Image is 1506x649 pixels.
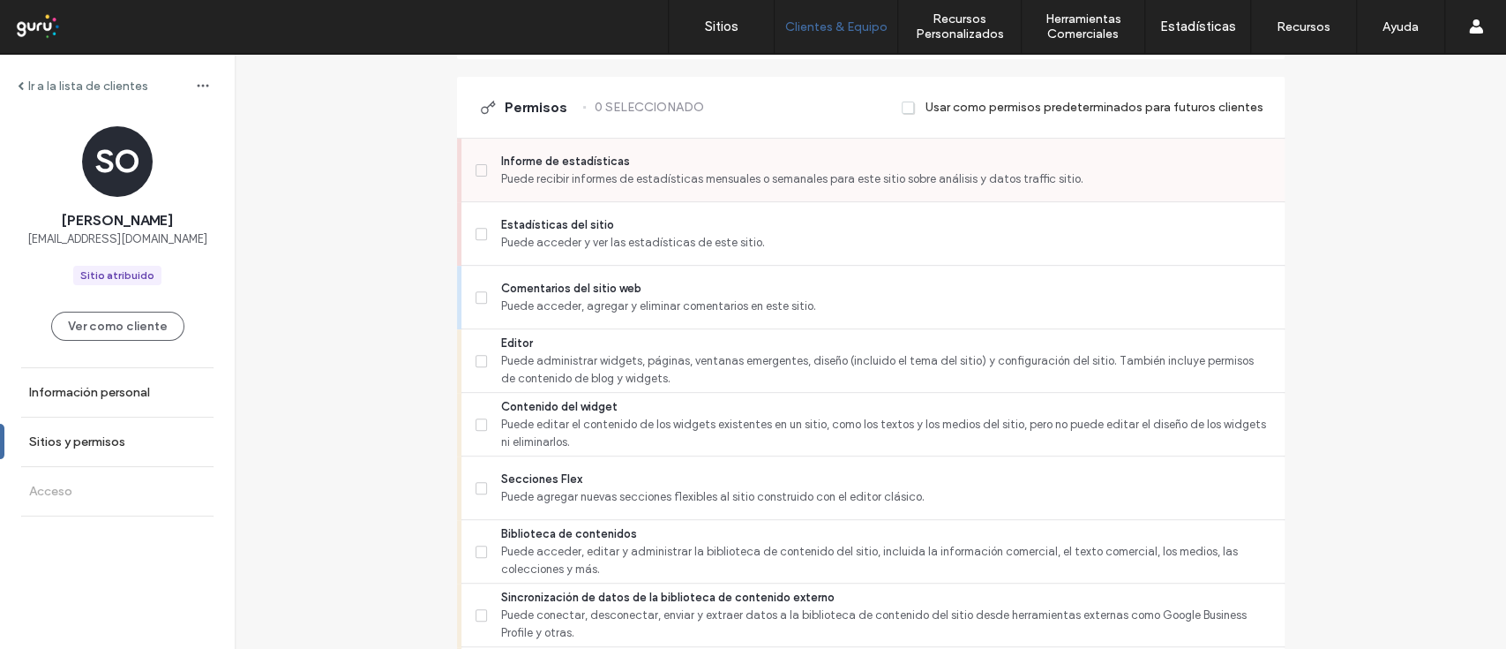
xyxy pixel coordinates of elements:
[82,126,153,197] div: SO
[501,471,1270,488] span: Secciones Flex
[28,79,148,94] label: Ir a la lista de clientes
[501,280,1270,298] span: Comentarios del sitio web
[62,211,173,230] span: [PERSON_NAME]
[38,12,86,28] span: Ayuda
[501,416,1270,451] span: Puede editar el contenido de los widgets existentes en un sitio, como los textos y los medios del...
[501,153,1270,170] span: Informe de estadísticas
[705,19,738,34] label: Sitios
[501,488,1270,506] span: Puede agregar nuevas secciones flexibles al sitio construido con el editor clásico.
[51,312,184,341] button: Ver como cliente
[595,91,704,124] label: 0 SELECCIONADO
[1382,19,1419,34] label: Ayuda
[501,298,1270,315] span: Puede acceder, agregar y eliminar comentarios en este sitio.
[29,385,150,400] label: Información personal
[501,352,1270,388] span: Puede administrar widgets, páginas, ventanas emergentes, diseño (incluido el tema del sitio) y co...
[501,335,1270,352] span: Editor
[80,268,154,283] div: Sitio atribuido
[501,589,1270,607] span: Sincronización de datos de la biblioteca de contenido externo
[501,216,1270,234] span: Estadísticas del sitio
[501,234,1270,252] span: Puede acceder y ver las estadísticas de este sitio.
[501,398,1270,416] span: Contenido del widget
[505,98,567,117] span: Permisos
[925,91,1263,124] label: Usar como permisos predeterminados para futuros clientes
[501,525,1270,543] span: Biblioteca de contenidos
[501,543,1270,578] span: Puede acceder, editar y administrar la biblioteca de contenido del sitio, incluida la información...
[1022,11,1144,42] label: Herramientas Comerciales
[27,230,207,248] span: [EMAIL_ADDRESS][DOMAIN_NAME]
[501,170,1270,188] span: Puede recibir informes de estadísticas mensuales o semanales para este sitio sobre análisis y dat...
[29,434,125,449] label: Sitios y permisos
[898,11,1021,42] label: Recursos Personalizados
[501,607,1270,642] span: Puede conectar, desconectar, enviar y extraer datos a la biblioteca de contenido del sitio desde ...
[29,484,72,499] label: Acceso
[785,19,888,34] label: Clientes & Equipo
[1277,19,1330,34] label: Recursos
[1160,19,1236,34] label: Estadísticas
